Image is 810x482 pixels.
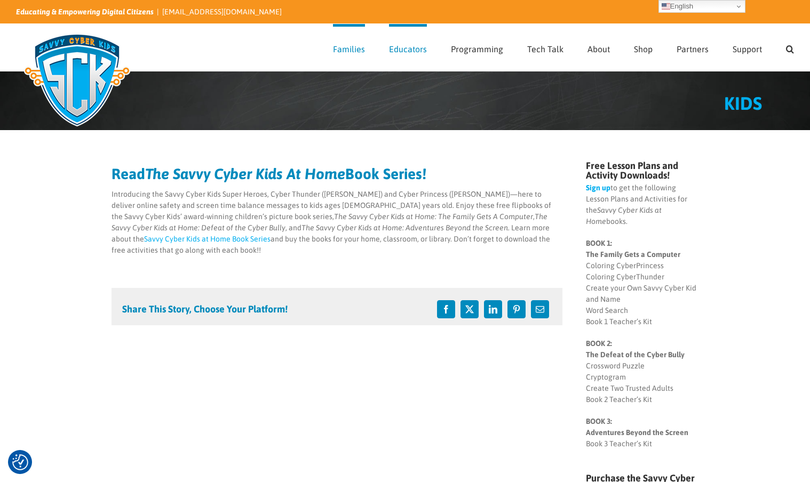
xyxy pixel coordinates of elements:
img: Revisit consent button [12,454,28,470]
a: Sign up [586,183,610,192]
em: The Savvy Cyber Kids At Home [145,165,345,182]
a: Programming [451,24,503,71]
a: LinkedIn [481,298,505,321]
a: Pinterest [505,298,528,321]
p: Book 3 Teacher’s Kit [586,416,698,449]
a: Families [333,24,365,71]
button: Consent Preferences [12,454,28,470]
span: Programming [451,45,503,53]
p: Introducing the Savvy Cyber Kids Super Heroes, Cyber Thunder ([PERSON_NAME]) and Cyber Princess (... [112,189,562,256]
em: The Savvy Cyber Kids at Home: Adventures Beyond the Screen [301,223,508,232]
img: Savvy Cyber Kids Logo [16,27,138,133]
a: Educators [389,24,427,71]
strong: BOOK 1: The Family Gets a Computer [586,239,680,259]
p: to get the following Lesson Plans and Activities for the books. [586,182,698,227]
a: Tech Talk [527,24,563,71]
i: Educating & Empowering Digital Citizens [16,7,154,16]
a: Shop [634,24,653,71]
a: About [587,24,610,71]
a: Facebook [434,298,458,321]
em: The Savvy Cyber Kids at Home: The Family Gets A Computer [334,212,533,221]
span: Shop [634,45,653,53]
span: About [587,45,610,53]
a: X [458,298,481,321]
span: Tech Talk [527,45,563,53]
span: Families [333,45,365,53]
a: [EMAIL_ADDRESS][DOMAIN_NAME] [162,7,282,16]
a: Savvy Cyber Kids at Home Book Series [144,235,271,243]
h4: Free Lesson Plans and Activity Downloads! [586,161,698,180]
h4: Share This Story, Choose Your Platform! [122,304,288,314]
img: en [662,2,670,11]
strong: BOOK 2: The Defeat of the Cyber Bully [586,339,685,359]
span: Educators [389,45,427,53]
span: KIDS [724,93,762,114]
strong: BOOK 3: Adventures Beyond the Screen [586,417,688,437]
span: Partners [677,45,709,53]
p: Coloring CyberPrincess Coloring CyberThunder Create your Own Savvy Cyber Kid and Name Word Search... [586,238,698,327]
em: Savvy Cyber Kids at Home [586,206,662,226]
em: The Savvy Cyber Kids at Home: Defeat of the Cyber Bully [112,212,547,232]
a: Partners [677,24,709,71]
a: Support [733,24,762,71]
p: Crossword Puzzle Cryptogram Create Two Trusted Adults Book 2 Teacher’s Kit [586,338,698,405]
nav: Main Menu [333,24,794,71]
h2: Read Book Series! [112,166,562,181]
a: Search [786,24,794,71]
a: Email [528,298,552,321]
span: Support [733,45,762,53]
